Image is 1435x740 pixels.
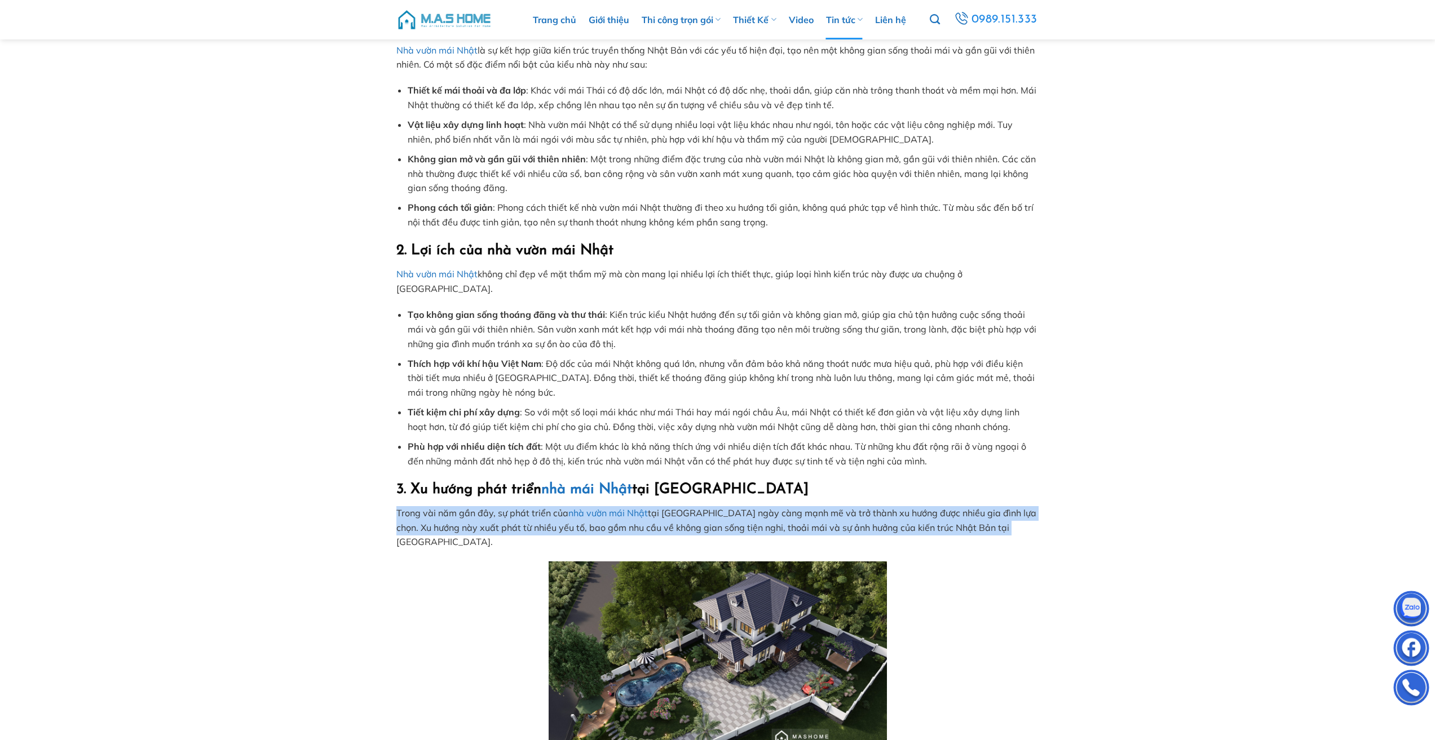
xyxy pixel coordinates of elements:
[1394,593,1428,627] img: Zalo
[408,85,526,96] b: Thiết kế mái thoải và đa lớp
[1394,633,1428,667] img: Facebook
[568,507,648,519] a: nhà vườn mái Nhật
[396,45,1035,70] span: là sự kết hợp giữa kiến trúc truyền thống Nhật Bản với các yếu tố hiện đại, tạo nên một không gia...
[408,119,1013,145] span: : Nhà vườn mái Nhật có thể sử dụng nhiều loại vật liệu khác nhau như ngói, tôn hoặc các vật liệu ...
[1394,672,1428,706] img: Phone
[408,202,1034,228] span: : Phong cách thiết kế nhà vườn mái Nhật thường đi theo xu hướng tối giản, không quá phức tạp về h...
[408,441,1026,467] span: : Một ưu điểm khác là khả năng thích ứng với nhiều diện tích đất khác nhau. Từ những khu đất rộng...
[408,406,520,418] b: Tiết kiệm chi phí xây dựng
[408,358,541,369] b: Thích hợp với khí hậu Việt Nam
[408,441,541,452] b: Phù hợp với nhiều diện tích đất
[396,268,962,294] span: không chỉ đẹp về mặt thẩm mỹ mà còn mang lại nhiều lợi ích thiết thực, giúp loại hình kiến trúc n...
[952,10,1039,30] a: 0989.151.333
[408,119,524,130] b: Vật liệu xây dựng linh hoạt
[408,309,1036,349] span: : Kiến trúc kiểu Nhật hướng đến sự tối giản và không gian mở, giúp gia chủ tận hưởng cuộc sống th...
[930,8,940,32] a: Tìm kiếm
[541,482,632,497] a: nhà mái Nhật
[408,153,1036,193] span: : Một trong những điểm đặc trưng của nhà vườn mái Nhật là không gian mở, gần gũi với thiên nhiên....
[408,406,1019,432] span: : So với một số loại mái khác như mái Thái hay mái ngói châu Âu, mái Nhật có thiết kế đơn giản và...
[396,45,478,56] a: Nhà vườn mái Nhật
[396,507,1036,547] span: Trong vài năm gần đây, sự phát triển của tại [GEOGRAPHIC_DATA] ngày càng mạnh mẽ và trở thành xu ...
[408,358,1035,398] span: : Độ dốc của mái Nhật không quá lớn, nhưng vẫn đảm bảo khả năng thoát nước mưa hiệu quả, phù hợp ...
[408,309,605,320] b: Tạo không gian sống thoáng đãng và thư thái
[396,243,613,258] b: 2. Lợi ích của nhà vườn mái Nhật
[396,3,492,37] img: M.A.S HOME – Tổng Thầu Thiết Kế Và Xây Nhà Trọn Gói
[408,85,1036,110] span: : Khác với mái Thái có độ dốc lớn, mái Nhật có độ dốc nhẹ, thoải dần, giúp căn nhà trông thanh th...
[408,202,493,213] b: Phong cách tối giản
[396,268,478,280] a: Nhà vườn mái Nhật
[396,482,809,497] b: 3. Xu hướng phát triển tại [GEOGRAPHIC_DATA]
[972,10,1037,29] span: 0989.151.333
[408,153,586,165] b: Không gian mở và gần gũi với thiên nhiên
